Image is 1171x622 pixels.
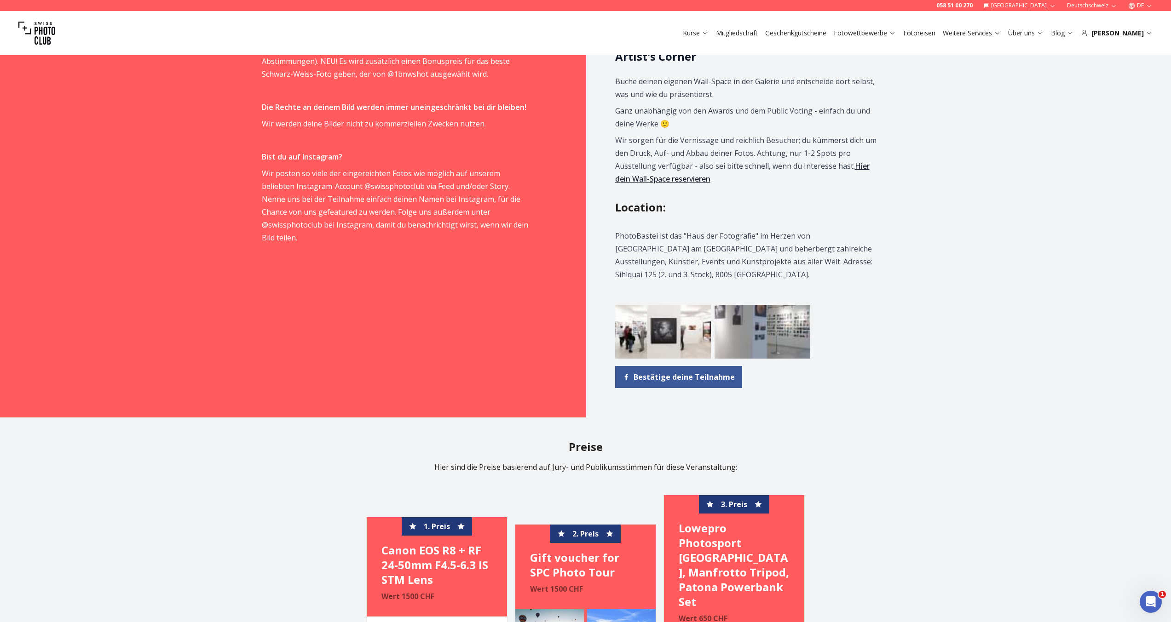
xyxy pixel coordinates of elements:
[903,29,935,38] a: Fotoreisen
[1047,27,1077,40] button: Blog
[262,152,342,162] strong: Bist du auf Instagram?
[615,161,870,184] a: Hier dein Wall-Space reservieren
[1140,591,1162,613] iframe: Intercom live chat
[615,366,742,388] a: Bestätige deine Teilnahme
[1081,29,1153,38] div: [PERSON_NAME]
[936,2,973,9] a: 058 51 00 270
[1051,29,1073,38] a: Blog
[262,167,531,244] p: Wir posten so viele der eingereichten Fotos wie möglich auf unserem beliebten Instagram-Account @...
[615,134,884,185] p: Wir sorgen für die Vernissage und reichlich Besucher; du kümmerst dich um den Druck, Auf- und Abb...
[262,102,526,112] strong: Die Rechte an deinem Bild werden immer uneingeschränkt bei dir bleiben!
[716,29,758,38] a: Mitgliedschaft
[943,29,1001,38] a: Weitere Services
[615,200,910,215] h2: Location :
[424,521,450,532] span: 1. Preis
[18,15,55,51] img: Swiss photo club
[721,499,747,510] span: 3. Preis
[679,521,790,609] h4: Lowepro Photosport [GEOGRAPHIC_DATA], Manfrotto Tripod, Patona Powerbank Set
[761,27,830,40] button: Geschenkgutscheine
[381,591,492,602] p: Wert 1500 CHF
[1159,591,1166,598] span: 1
[683,29,709,38] a: Kurse
[299,439,873,454] h2: Preise
[615,104,884,130] p: Ganz unabhängig von den Awards und dem Public Voting - einfach du und deine Werke 🙂
[381,543,492,587] h4: Canon EOS R8 + RF 24-50mm F4.5-6.3 IS STM Lens
[615,229,884,281] p: PhotoBastei ist das "Haus der Fotografie" im Herzen von [GEOGRAPHIC_DATA] am [GEOGRAPHIC_DATA] un...
[299,462,873,473] p: Hier sind die Preise basierend auf Jury- und Publikumsstimmen für diese Veranstaltung:
[1004,27,1047,40] button: Über uns
[634,371,735,382] span: Bestätige deine Teilnahme
[615,49,696,64] span: Artist's Corner
[900,27,939,40] button: Fotoreisen
[615,76,875,99] span: Buche deinen eigenen Wall-Space in der Galerie und entscheide dort selbst, was und wie du präsent...
[712,27,761,40] button: Mitgliedschaft
[1008,29,1044,38] a: Über uns
[262,117,531,130] p: Wir werden deine Bilder nicht zu kommerziellen Zwecken nutzen.
[679,27,712,40] button: Kurse
[765,29,826,38] a: Geschenkgutscheine
[530,583,641,594] p: Wert 1500 CHF
[572,528,599,539] span: 2. Preis
[939,27,1004,40] button: Weitere Services
[530,550,641,580] h4: Gift voucher for SPC Photo Tour
[830,27,900,40] button: Fotowettbewerbe
[834,29,896,38] a: Fotowettbewerbe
